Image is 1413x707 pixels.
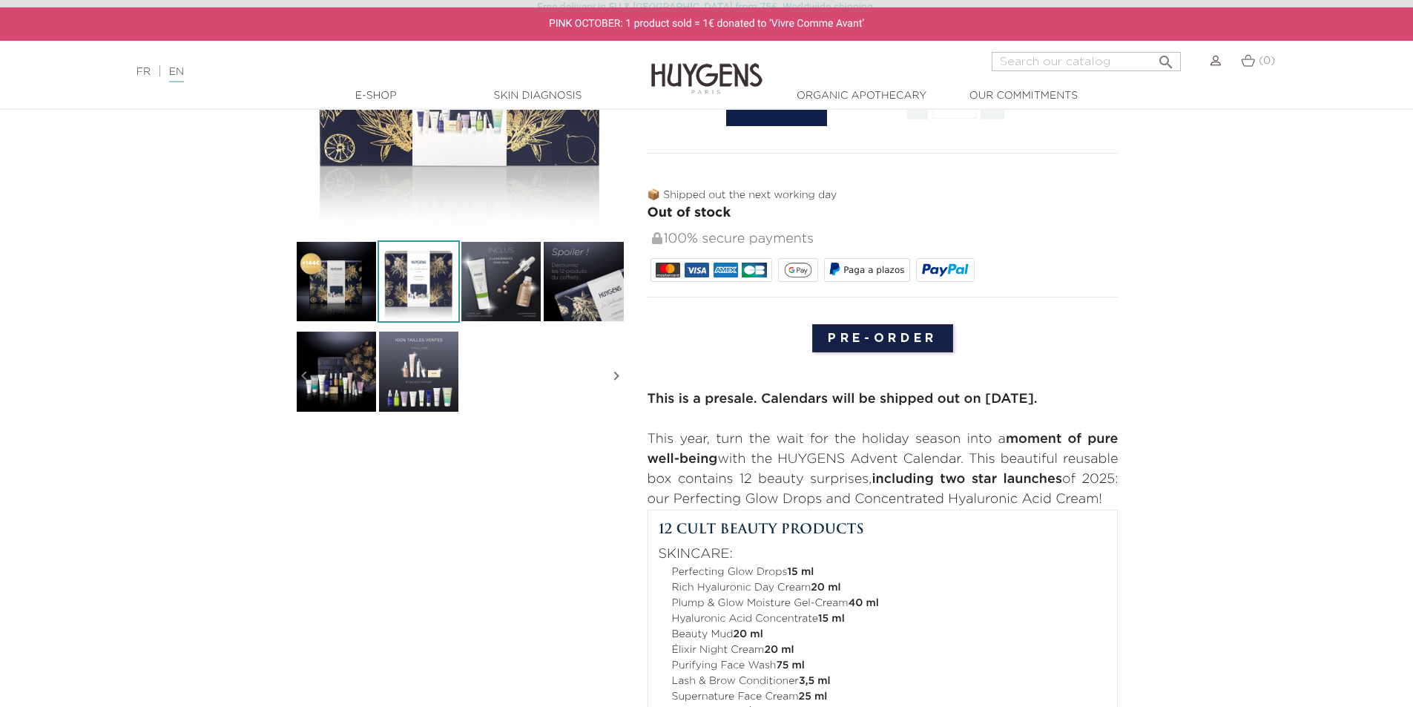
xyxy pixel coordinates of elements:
img: VISA [685,263,709,277]
img: AMEX [714,263,738,277]
strong: 40 ml [849,598,879,608]
div: 100% secure payments [650,223,1119,255]
i:  [1157,49,1175,67]
span: (0) [1259,56,1275,66]
input: Pre-order [812,324,953,352]
li: Lash & Brow Conditioner [672,674,1107,689]
i:  [295,339,313,413]
li: Supernature Face Cream [672,689,1107,705]
a: E-Shop [302,88,450,104]
strong: 75 ml [776,660,804,671]
div: Tax included [831,91,892,131]
li: Beauty Mud [672,627,1107,642]
a: EN [169,67,184,82]
input: Search [992,52,1181,71]
a: Skin Diagnosis [464,88,612,104]
img: google_pay [784,263,812,277]
li: Rich Hyaluronic Day Cream [672,580,1107,596]
i:  [607,339,625,413]
li: Hyaluronic Acid Concentrate [672,611,1107,627]
strong: 20 ml [764,645,794,655]
img: MASTERCARD [656,263,680,277]
li: Perfecting Glow Drops [672,565,1107,580]
li: Plump & Glow Moisture Gel-Cream [672,596,1107,611]
div: | [129,63,578,81]
img: CB_NATIONALE [742,263,766,277]
a: Organic Apothecary [788,88,936,104]
a: FR [136,67,151,77]
p: This year, turn the wait for the holiday season into a with the HUYGENS Advent Calendar. This bea... [648,430,1119,510]
a: Our commitments [949,88,1098,104]
strong: 20 ml [733,629,763,639]
strong: This is a presale. Calendars will be shipped out on [DATE]. [648,392,1038,406]
li: Purifying Face Wash [672,658,1107,674]
strong: 3,5 ml [799,676,831,686]
strong: 15 ml [787,567,814,577]
h3: 12 cult beauty products [659,521,1107,537]
button:  [1153,47,1179,68]
img: Huygens [651,39,763,96]
span: Out of stock [648,206,731,220]
img: 100% secure payments [652,232,662,244]
span: Paga a plazos [843,265,904,275]
li: Élixir Night Cream [672,642,1107,658]
p: 📦 Shipped out the next working day [648,188,1119,203]
strong: HuygENs Paris Beauty Advent Calendar [648,412,913,426]
strong: 25 ml [799,691,828,702]
strong: including two star launches [872,473,1062,486]
strong: 20 ml [811,582,840,593]
p: SKINCARE: [659,545,1107,565]
strong: 15 ml [818,614,845,624]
